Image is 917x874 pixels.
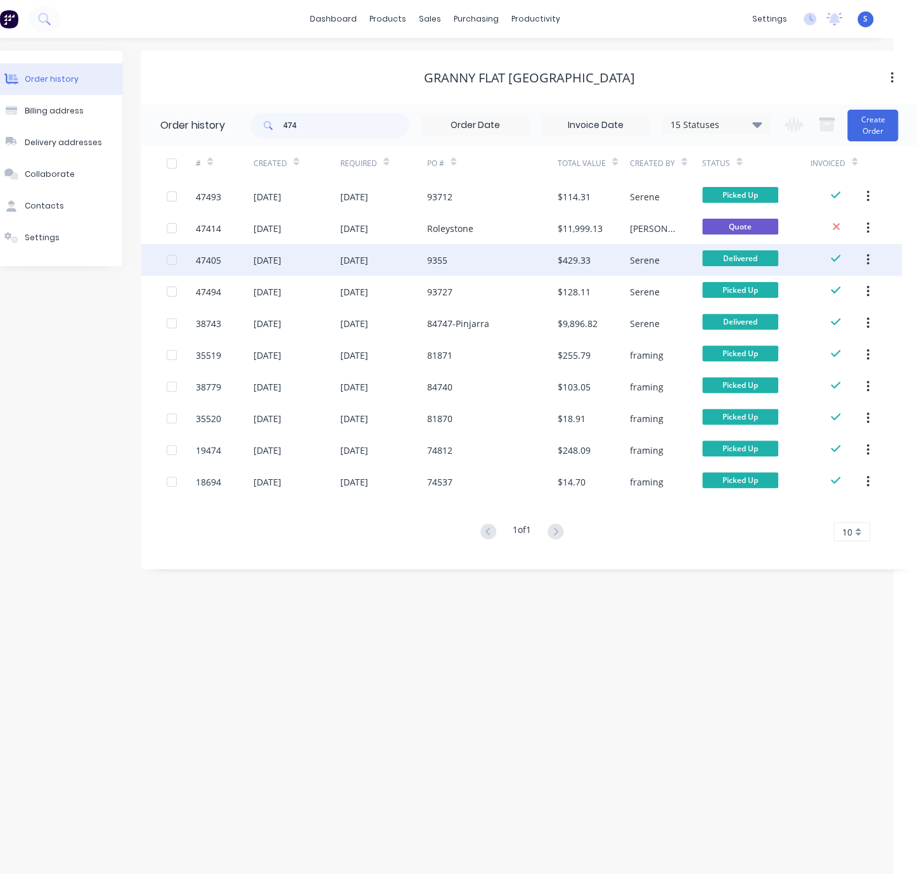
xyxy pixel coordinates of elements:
[702,377,778,393] span: Picked Up
[253,158,287,169] div: Created
[422,116,529,135] input: Order Date
[427,444,452,457] div: 74812
[340,444,368,457] div: [DATE]
[427,349,452,362] div: 81871
[283,113,409,138] input: Search...
[25,169,75,180] div: Collaborate
[558,254,591,267] div: $429.33
[630,190,660,203] div: Serene
[340,412,368,425] div: [DATE]
[196,380,221,394] div: 38779
[427,475,452,489] div: 74537
[630,146,702,181] div: Created By
[340,254,368,267] div: [DATE]
[558,158,606,169] div: Total Value
[25,74,79,85] div: Order history
[427,158,444,169] div: PO #
[558,317,598,330] div: $9,896.82
[253,380,281,394] div: [DATE]
[340,380,368,394] div: [DATE]
[811,146,868,181] div: Invoiced
[25,232,60,243] div: Settings
[702,345,778,361] span: Picked Up
[630,285,660,299] div: Serene
[702,146,811,181] div: Status
[25,137,102,148] div: Delivery addresses
[630,158,675,169] div: Created By
[558,475,586,489] div: $14.70
[340,349,368,362] div: [DATE]
[558,380,591,394] div: $103.05
[702,440,778,456] span: Picked Up
[363,10,413,29] div: products
[630,222,677,235] div: [PERSON_NAME]
[253,317,281,330] div: [DATE]
[196,317,221,330] div: 38743
[253,444,281,457] div: [DATE]
[513,523,531,541] div: 1 of 1
[427,146,558,181] div: PO #
[630,475,664,489] div: framing
[196,349,221,362] div: 35519
[340,158,377,169] div: Required
[558,146,630,181] div: Total Value
[253,254,281,267] div: [DATE]
[427,317,489,330] div: 84747-Pinjarra
[427,285,452,299] div: 93727
[630,349,664,362] div: framing
[542,116,649,135] input: Invoice Date
[253,285,281,299] div: [DATE]
[863,13,868,25] span: S
[340,222,368,235] div: [DATE]
[663,118,769,132] div: 15 Statuses
[427,380,452,394] div: 84740
[558,412,586,425] div: $18.91
[842,525,852,539] span: 10
[427,254,447,267] div: 9355
[196,146,253,181] div: #
[505,10,567,29] div: productivity
[340,285,368,299] div: [DATE]
[811,158,845,169] div: Invoiced
[340,190,368,203] div: [DATE]
[25,105,84,117] div: Billing address
[847,110,898,141] button: Create Order
[25,200,64,212] div: Contacts
[558,190,591,203] div: $114.31
[427,412,452,425] div: 81870
[630,317,660,330] div: Serene
[630,444,664,457] div: framing
[630,254,660,267] div: Serene
[253,412,281,425] div: [DATE]
[253,146,340,181] div: Created
[196,254,221,267] div: 47405
[447,10,505,29] div: purchasing
[413,10,447,29] div: sales
[196,158,201,169] div: #
[702,282,778,298] span: Picked Up
[630,412,664,425] div: framing
[702,219,778,235] span: Quote
[196,190,221,203] div: 47493
[196,444,221,457] div: 19474
[253,475,281,489] div: [DATE]
[340,317,368,330] div: [DATE]
[558,285,591,299] div: $128.11
[304,10,363,29] a: dashboard
[702,314,778,330] span: Delivered
[558,349,591,362] div: $255.79
[196,475,221,489] div: 18694
[340,475,368,489] div: [DATE]
[427,222,473,235] div: Roleystone
[253,349,281,362] div: [DATE]
[702,409,778,425] span: Picked Up
[196,222,221,235] div: 47414
[253,222,281,235] div: [DATE]
[630,380,664,394] div: framing
[702,158,730,169] div: Status
[253,190,281,203] div: [DATE]
[196,285,221,299] div: 47494
[702,472,778,488] span: Picked Up
[702,250,778,266] span: Delivered
[424,70,635,86] div: Granny Flat [GEOGRAPHIC_DATA]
